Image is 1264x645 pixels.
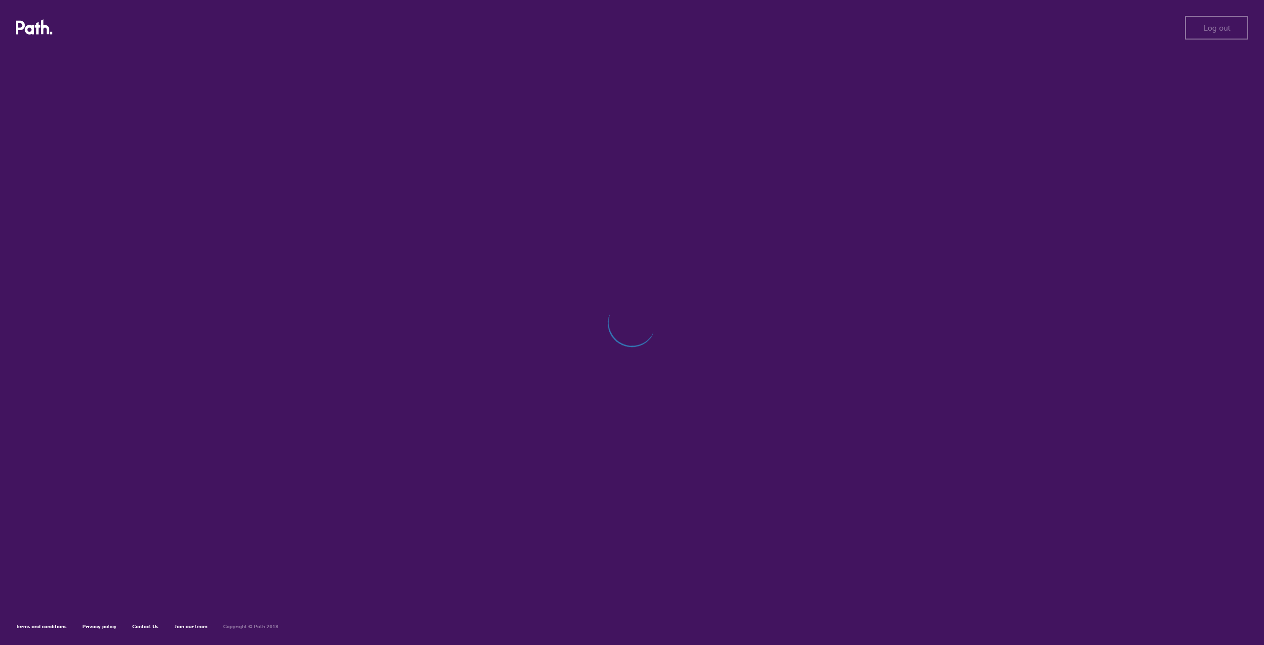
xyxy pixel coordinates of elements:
[1185,16,1248,40] button: Log out
[1203,23,1230,32] span: Log out
[132,623,158,630] a: Contact Us
[82,623,117,630] a: Privacy policy
[223,624,278,630] h6: Copyright © Path 2018
[174,623,207,630] a: Join our team
[16,623,67,630] a: Terms and conditions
